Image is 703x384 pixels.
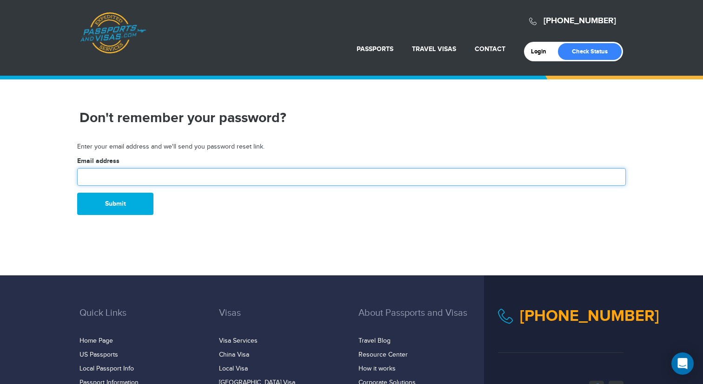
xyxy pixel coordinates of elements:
[80,351,118,358] a: US Passports
[80,365,134,372] a: Local Passport Info
[520,306,659,325] a: [PHONE_NUMBER]
[358,351,408,358] a: Resource Center
[219,365,248,372] a: Local Visa
[80,308,205,332] h3: Quick Links
[219,351,249,358] a: China Visa
[531,48,553,55] a: Login
[77,193,153,215] button: Submit
[219,337,258,345] a: Visa Services
[219,308,345,332] h3: Visas
[358,337,391,345] a: Travel Blog
[80,12,146,54] a: Passports & [DOMAIN_NAME]
[358,308,484,332] h3: About Passports and Visas
[80,337,113,345] a: Home Page
[544,16,616,26] a: [PHONE_NUMBER]
[412,45,456,53] a: Travel Visas
[358,365,396,372] a: How it works
[475,45,505,53] a: Contact
[80,110,484,126] h1: Don't remember your password?
[77,156,119,166] label: Email address
[671,352,694,375] div: Open Intercom Messenger
[357,45,393,53] a: Passports
[77,143,626,152] p: Enter your email address and we'll send you password reset link.
[558,43,622,60] a: Check Status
